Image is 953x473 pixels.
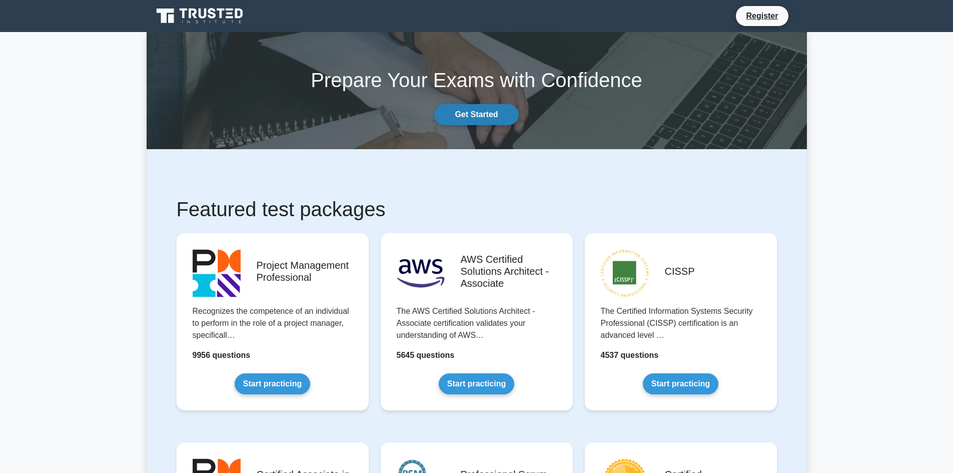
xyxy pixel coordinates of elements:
[434,104,518,125] a: Get Started
[439,373,514,394] a: Start practicing
[177,197,777,221] h1: Featured test packages
[643,373,718,394] a: Start practicing
[147,68,807,92] h1: Prepare Your Exams with Confidence
[740,10,784,22] a: Register
[235,373,310,394] a: Start practicing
